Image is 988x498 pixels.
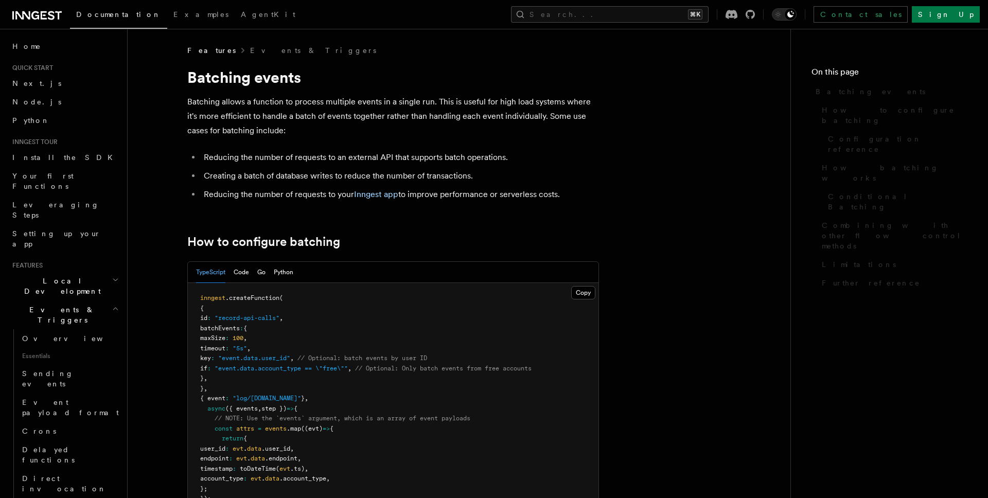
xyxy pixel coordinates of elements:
span: timeout [200,345,225,352]
kbd: ⌘K [688,9,702,20]
span: batchEvents [200,325,240,332]
button: Search...⌘K [511,6,709,23]
span: , [305,465,308,472]
a: How to configure batching [187,235,340,249]
span: async [207,405,225,412]
span: return [222,435,243,442]
span: . [247,455,251,462]
span: Sending events [22,369,74,388]
li: Reducing the number of requests to an external API that supports batch operations. [201,150,599,165]
a: Contact sales [814,6,908,23]
span: } [301,395,305,402]
span: : [207,365,211,372]
a: Leveraging Steps [8,195,121,224]
button: Events & Triggers [8,300,121,329]
span: }; [200,485,207,492]
button: Go [257,262,266,283]
a: Sign Up [912,6,980,23]
span: Python [12,116,50,124]
span: { [330,425,333,432]
a: Documentation [70,3,167,29]
span: Local Development [8,276,112,296]
span: // Optional: batch events by user ID [297,354,427,362]
span: events [265,425,287,432]
span: "record-api-calls" [215,314,279,322]
span: : [233,465,236,472]
span: : [225,334,229,342]
span: = [258,425,261,432]
span: .ts) [290,465,305,472]
a: Configuration reference [824,130,967,158]
span: Combining with other flow control methods [822,220,967,251]
span: key [200,354,211,362]
a: Limitations [818,255,967,274]
span: , [348,365,351,372]
span: .endpoint [265,455,297,462]
span: Node.js [12,98,61,106]
span: Essentials [18,348,121,364]
span: ( [279,294,283,301]
span: Limitations [822,259,896,270]
span: ({ events [225,405,258,412]
span: data [251,455,265,462]
span: Conditional Batching [828,191,967,212]
span: const [215,425,233,432]
span: Delayed functions [22,446,75,464]
span: // Optional: Only batch events from free accounts [355,365,532,372]
span: , [297,455,301,462]
h4: On this page [811,66,967,82]
a: Event payload format [18,393,121,422]
span: How to configure batching [822,105,967,126]
span: Next.js [12,79,61,87]
span: 100 [233,334,243,342]
span: , [204,375,207,382]
span: Documentation [76,10,161,19]
span: => [287,405,294,412]
span: timestamp [200,465,233,472]
span: inngest [200,294,225,301]
span: Further reference [822,278,920,288]
span: : [225,345,229,352]
span: , [279,314,283,322]
a: Batching events [811,82,967,101]
span: evt [233,445,243,452]
span: { event [200,395,225,402]
span: : [225,395,229,402]
a: Home [8,37,121,56]
a: Sending events [18,364,121,393]
span: Your first Functions [12,172,74,190]
a: Next.js [8,74,121,93]
button: Toggle dark mode [772,8,797,21]
span: user_id [200,445,225,452]
a: How batching works [818,158,967,187]
span: "log/[DOMAIN_NAME]" [233,395,301,402]
span: Examples [173,10,228,19]
span: } [200,375,204,382]
a: AgentKit [235,3,302,28]
a: Python [8,111,121,130]
span: maxSize [200,334,225,342]
span: : [207,314,211,322]
span: evt [236,455,247,462]
a: Direct invocation [18,469,121,498]
span: , [247,345,251,352]
span: .map [287,425,301,432]
span: { [200,305,204,312]
span: , [326,475,330,482]
span: Setting up your app [12,229,101,248]
span: { [243,435,247,442]
span: Install the SDK [12,153,119,162]
span: Home [12,41,41,51]
span: "event.data.account_type == \"free\"" [215,365,348,372]
span: evt [251,475,261,482]
a: Events & Triggers [250,45,376,56]
span: . [261,475,265,482]
span: "5s" [233,345,247,352]
span: , [243,334,247,342]
span: } [200,385,204,392]
span: ((evt) [301,425,323,432]
a: Your first Functions [8,167,121,195]
span: Events & Triggers [8,305,112,325]
span: Batching events [816,86,925,97]
span: Quick start [8,64,53,72]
